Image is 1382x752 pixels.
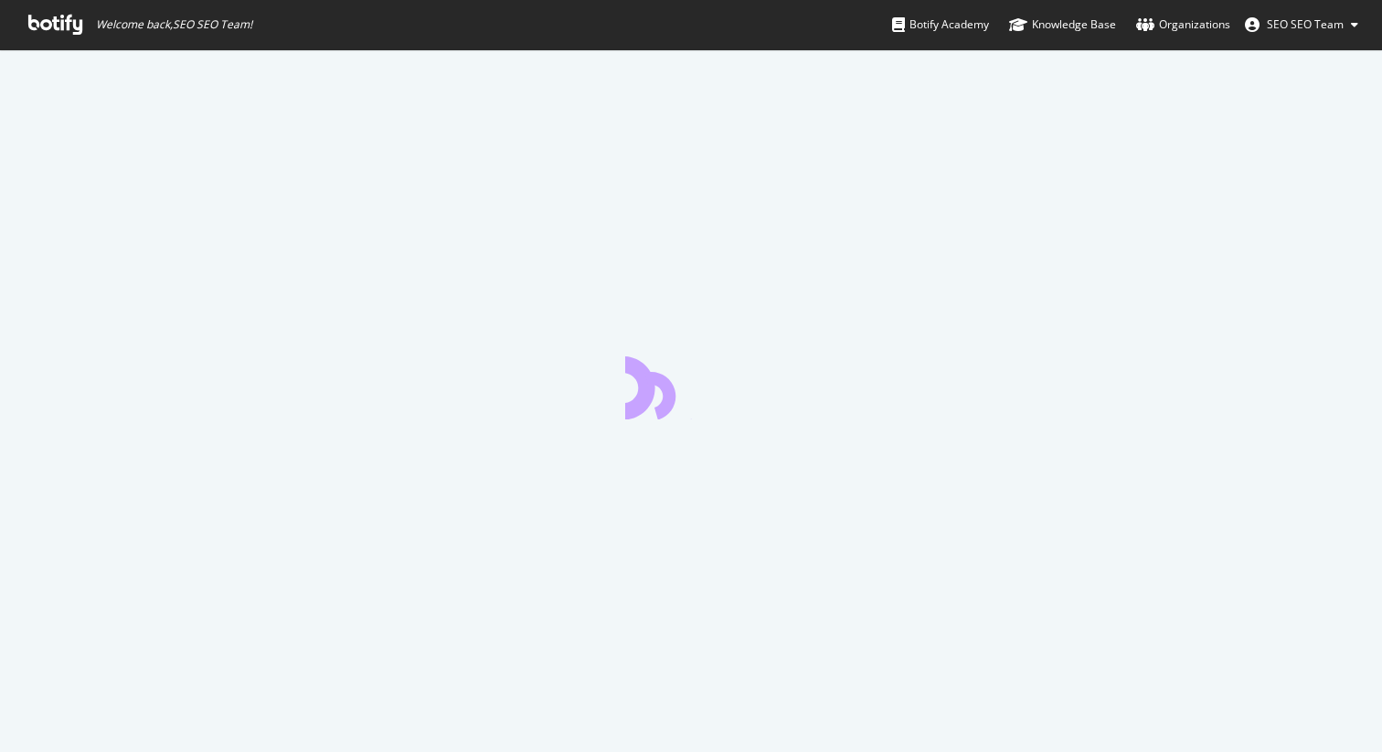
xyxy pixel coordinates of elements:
div: Knowledge Base [1009,16,1116,34]
div: Organizations [1136,16,1230,34]
button: SEO SEO Team [1230,10,1373,39]
span: Welcome back, SEO SEO Team ! [96,17,252,32]
div: Botify Academy [892,16,989,34]
span: SEO SEO Team [1267,16,1344,32]
div: animation [625,354,757,419]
